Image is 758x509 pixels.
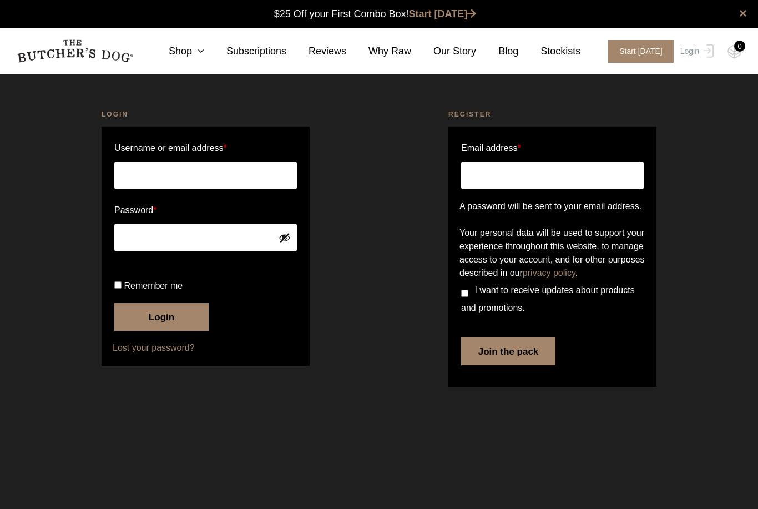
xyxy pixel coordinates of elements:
[678,40,714,63] a: Login
[411,44,476,59] a: Our Story
[459,200,645,213] p: A password will be sent to your email address.
[113,341,299,355] a: Lost your password?
[461,337,555,365] button: Join the pack
[286,44,346,59] a: Reviews
[739,7,747,20] a: close
[734,41,745,52] div: 0
[518,44,580,59] a: Stockists
[114,303,209,331] button: Login
[204,44,286,59] a: Subscriptions
[448,109,656,120] h2: Register
[279,231,291,244] button: Show password
[727,44,741,59] img: TBD_Cart-Empty.png
[146,44,204,59] a: Shop
[461,290,468,297] input: I want to receive updates about products and promotions.
[461,285,635,313] span: I want to receive updates about products and promotions.
[461,139,521,157] label: Email address
[523,268,575,278] a: privacy policy
[114,139,297,157] label: Username or email address
[476,44,518,59] a: Blog
[102,109,310,120] h2: Login
[124,281,183,290] span: Remember me
[608,40,674,63] span: Start [DATE]
[409,8,477,19] a: Start [DATE]
[346,44,411,59] a: Why Raw
[114,201,297,219] label: Password
[114,281,122,289] input: Remember me
[597,40,678,63] a: Start [DATE]
[459,226,645,280] p: Your personal data will be used to support your experience throughout this website, to manage acc...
